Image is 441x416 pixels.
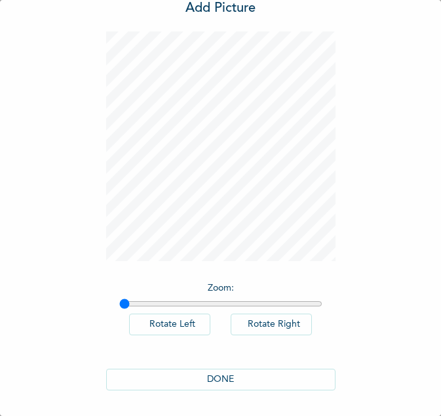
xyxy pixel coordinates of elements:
p: Zoom : [119,281,322,295]
button: DONE [106,369,336,390]
button: Rotate Right [231,314,312,335]
span: Please add a recent Passport Photograph [92,212,328,265]
button: Rotate Left [129,314,210,335]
